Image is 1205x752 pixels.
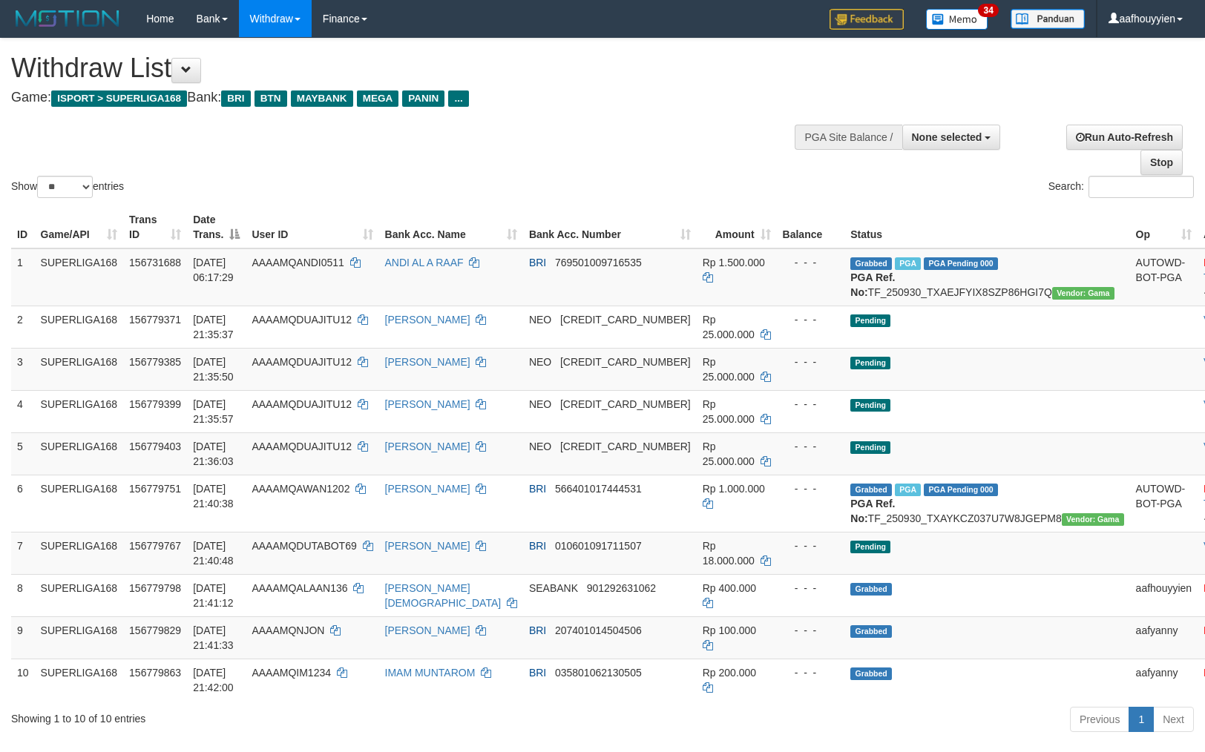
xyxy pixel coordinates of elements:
span: Copy 5859457140486971 to clipboard [560,356,691,368]
span: SEABANK [529,582,578,594]
span: AAAAMQALAAN136 [252,582,347,594]
td: AUTOWD-BOT-PGA [1130,248,1198,306]
td: SUPERLIGA168 [35,390,124,432]
span: 156779399 [129,398,181,410]
td: SUPERLIGA168 [35,306,124,348]
td: SUPERLIGA168 [35,248,124,306]
span: Rp 1.000.000 [703,483,765,495]
a: [PERSON_NAME] [385,540,470,552]
span: NEO [529,398,551,410]
span: BRI [221,90,250,107]
span: PGA Pending [924,484,998,496]
td: AUTOWD-BOT-PGA [1130,475,1198,532]
div: PGA Site Balance / [795,125,902,150]
a: [PERSON_NAME] [385,314,470,326]
span: Grabbed [850,667,892,680]
span: BRI [529,483,546,495]
span: Marked by aafromsomean [895,257,921,270]
td: TF_250930_TXAYKCZ037U7W8JGEPM8 [844,475,1129,532]
td: SUPERLIGA168 [35,348,124,390]
h4: Game: Bank: [11,90,789,105]
td: SUPERLIGA168 [35,574,124,616]
td: 8 [11,574,35,616]
a: [PERSON_NAME] [385,441,470,452]
a: Previous [1070,707,1129,732]
div: - - - [783,481,839,496]
span: AAAAMQDUAJITU12 [252,441,352,452]
th: Game/API: activate to sort column ascending [35,206,124,248]
th: Bank Acc. Name: activate to sort column ascending [379,206,523,248]
span: [DATE] 21:40:38 [193,483,234,509]
td: aafyanny [1130,659,1198,701]
span: ... [448,90,468,107]
span: Rp 25.000.000 [703,441,755,467]
div: - - - [783,538,839,553]
td: SUPERLIGA168 [35,532,124,574]
span: 34 [978,4,998,17]
span: 156779751 [129,483,181,495]
span: MEGA [357,90,399,107]
td: aafyanny [1130,616,1198,659]
span: Pending [850,314,890,327]
td: 4 [11,390,35,432]
a: 1 [1129,707,1154,732]
a: ANDI AL A RAAF [385,257,464,268]
th: Date Trans.: activate to sort column descending [187,206,246,248]
div: - - - [783,354,839,369]
span: Copy 5859457140486971 to clipboard [560,441,691,452]
td: SUPERLIGA168 [35,659,124,701]
span: [DATE] 21:36:03 [193,441,234,467]
td: SUPERLIGA168 [35,616,124,659]
a: [PERSON_NAME] [385,356,470,368]
span: AAAAMQDUTABOT69 [252,540,356,552]
div: - - - [783,255,839,270]
span: Rp 100.000 [703,624,756,636]
span: AAAAMQANDI0511 [252,257,344,268]
td: 9 [11,616,35,659]
span: [DATE] 06:17:29 [193,257,234,283]
a: Run Auto-Refresh [1066,125,1183,150]
th: User ID: activate to sort column ascending [246,206,378,248]
b: PGA Ref. No: [850,498,895,524]
a: IMAM MUNTAROM [385,667,476,679]
a: Next [1153,707,1194,732]
span: Copy 5859457140486971 to clipboard [560,314,691,326]
td: 7 [11,532,35,574]
button: None selected [902,125,1001,150]
span: None selected [912,131,982,143]
span: Copy 010601091711507 to clipboard [555,540,642,552]
span: Grabbed [850,484,892,496]
input: Search: [1089,176,1194,198]
span: BRI [529,667,546,679]
span: Copy 035801062130505 to clipboard [555,667,642,679]
td: 10 [11,659,35,701]
span: NEO [529,441,551,452]
span: 156779385 [129,356,181,368]
span: 156779767 [129,540,181,552]
div: - - - [783,581,839,596]
div: - - - [783,397,839,412]
div: - - - [783,623,839,638]
span: AAAAMQNJON [252,624,324,636]
th: Trans ID: activate to sort column ascending [123,206,187,248]
span: [DATE] 21:35:37 [193,314,234,340]
th: Bank Acc. Number: activate to sort column ascending [523,206,697,248]
span: [DATE] 21:40:48 [193,540,234,567]
span: Vendor URL: https://trx31.1velocity.biz [1062,513,1124,526]
div: - - - [783,665,839,680]
span: Rp 25.000.000 [703,356,755,383]
span: BRI [529,540,546,552]
span: BRI [529,257,546,268]
span: [DATE] 21:41:12 [193,582,234,609]
div: - - - [783,312,839,327]
td: SUPERLIGA168 [35,475,124,532]
span: Vendor URL: https://trx31.1velocity.biz [1052,287,1114,300]
select: Showentries [37,176,93,198]
img: Button%20Memo.svg [926,9,988,30]
span: Grabbed [850,583,892,596]
label: Show entries [11,176,124,198]
span: Rp 1.500.000 [703,257,765,268]
span: BRI [529,624,546,636]
span: MAYBANK [291,90,353,107]
td: 1 [11,248,35,306]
